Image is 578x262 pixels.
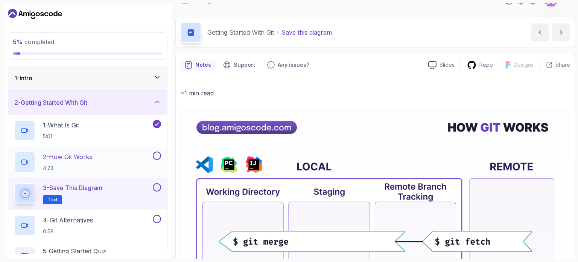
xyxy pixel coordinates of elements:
p: Support [234,61,255,69]
p: 4 - Git Alternatives [43,216,93,225]
p: Slides [440,61,455,69]
p: 3 - Save this diagram [43,183,102,192]
button: Share [540,61,570,69]
button: 2-How Git Works4:23 [14,152,161,173]
a: Slides [422,61,461,69]
a: Repo [461,60,499,70]
span: completed [13,38,54,46]
p: Share [555,61,570,69]
p: 4:23 [43,164,92,172]
p: Repo [479,61,493,69]
button: 1-Intro [8,66,167,90]
p: Designs [514,61,534,69]
button: notes button [180,59,216,71]
h3: 1 - Intro [14,74,32,83]
span: 5 % [13,38,23,46]
p: 0:58 [43,228,93,235]
p: Getting Started With Git [207,28,274,37]
p: 5 - Getting Started Quiz [43,247,106,256]
button: Support button [219,59,260,71]
p: Save this diagram [281,28,332,37]
button: next content [552,23,570,41]
p: Notes [195,61,211,69]
p: 1 - What Is Git [43,121,79,130]
button: 2-Getting Started With Git [8,90,167,115]
button: 4-Git Alternatives0:58 [14,215,161,236]
button: 1-What Is Git5:01 [14,120,161,141]
button: 3-Save this diagramText [14,183,161,204]
p: 2 - How Git Works [43,152,92,161]
a: Dashboard [8,8,62,20]
h3: 2 - Getting Started With Git [14,98,87,107]
p: ~1 min read [180,88,570,98]
button: Feedback button [263,59,314,71]
p: 5:01 [43,133,79,140]
span: Text [47,197,58,203]
p: Any issues? [278,61,309,69]
button: previous content [531,23,549,41]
